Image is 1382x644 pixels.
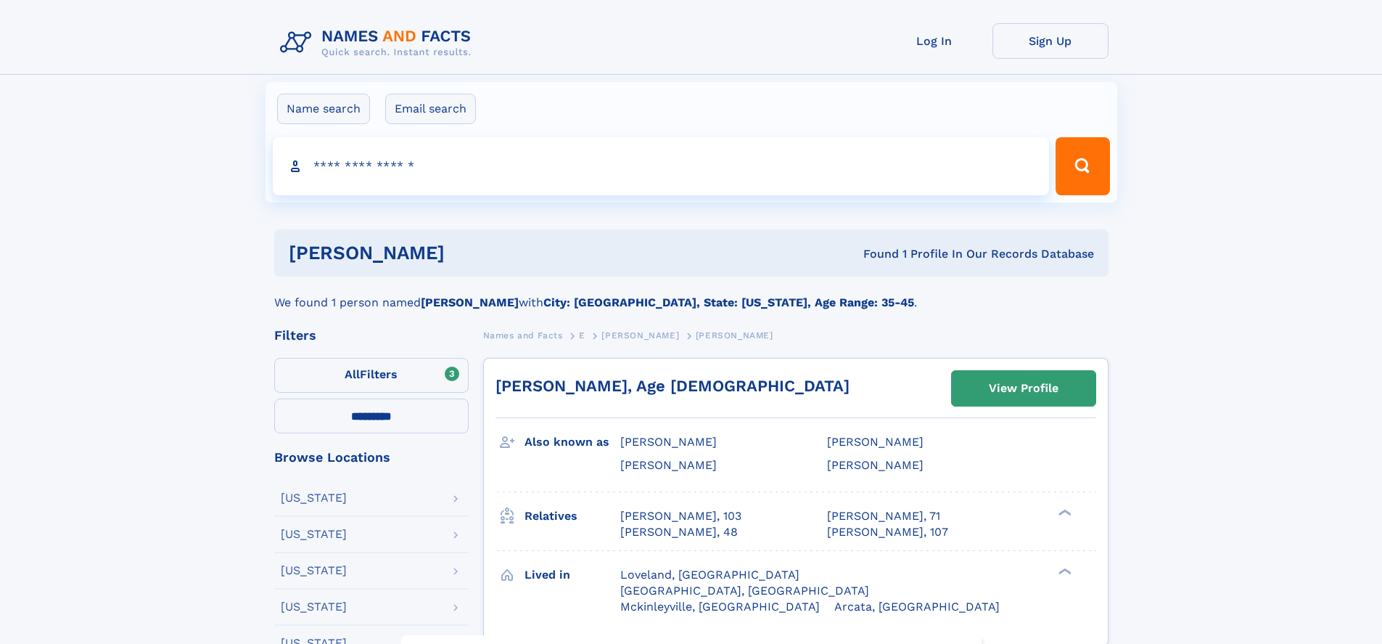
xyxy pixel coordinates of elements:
span: All [345,367,360,381]
div: Browse Locations [274,451,469,464]
input: search input [273,137,1050,195]
label: Name search [277,94,370,124]
span: [PERSON_NAME] [827,435,924,449]
div: [US_STATE] [281,492,347,504]
div: Filters [274,329,469,342]
div: Found 1 Profile In Our Records Database [654,246,1094,262]
label: Filters [274,358,469,393]
a: Log In [876,23,992,59]
a: [PERSON_NAME] [601,326,679,344]
h1: [PERSON_NAME] [289,244,654,262]
button: Search Button [1056,137,1109,195]
a: [PERSON_NAME], 71 [827,508,940,524]
a: [PERSON_NAME], 48 [620,524,738,540]
span: [GEOGRAPHIC_DATA], [GEOGRAPHIC_DATA] [620,584,869,598]
span: [PERSON_NAME] [827,458,924,472]
a: [PERSON_NAME], 103 [620,508,741,524]
span: Loveland, [GEOGRAPHIC_DATA] [620,568,799,582]
label: Email search [385,94,476,124]
div: ❯ [1055,508,1072,517]
h3: Lived in [525,563,620,587]
span: [PERSON_NAME] [620,458,717,472]
b: City: [GEOGRAPHIC_DATA], State: [US_STATE], Age Range: 35-45 [543,295,914,309]
span: E [579,330,585,341]
span: [PERSON_NAME] [620,435,717,449]
a: View Profile [952,371,1095,406]
a: E [579,326,585,344]
div: ❯ [1055,566,1072,576]
div: We found 1 person named with . [274,277,1109,311]
div: [US_STATE] [281,601,347,613]
span: Arcata, [GEOGRAPHIC_DATA] [834,600,1000,614]
a: Names and Facts [483,326,563,344]
h3: Also known as [525,430,620,455]
div: [US_STATE] [281,565,347,576]
span: [PERSON_NAME] [696,330,773,341]
div: [US_STATE] [281,529,347,540]
div: View Profile [989,372,1058,405]
img: Logo Names and Facts [274,23,483,62]
a: [PERSON_NAME], 107 [827,524,948,540]
a: [PERSON_NAME], Age [DEMOGRAPHIC_DATA] [495,377,850,395]
span: [PERSON_NAME] [601,330,679,341]
b: [PERSON_NAME] [421,295,519,309]
h3: Relatives [525,504,620,529]
a: Sign Up [992,23,1109,59]
span: Mckinleyville, [GEOGRAPHIC_DATA] [620,600,820,614]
